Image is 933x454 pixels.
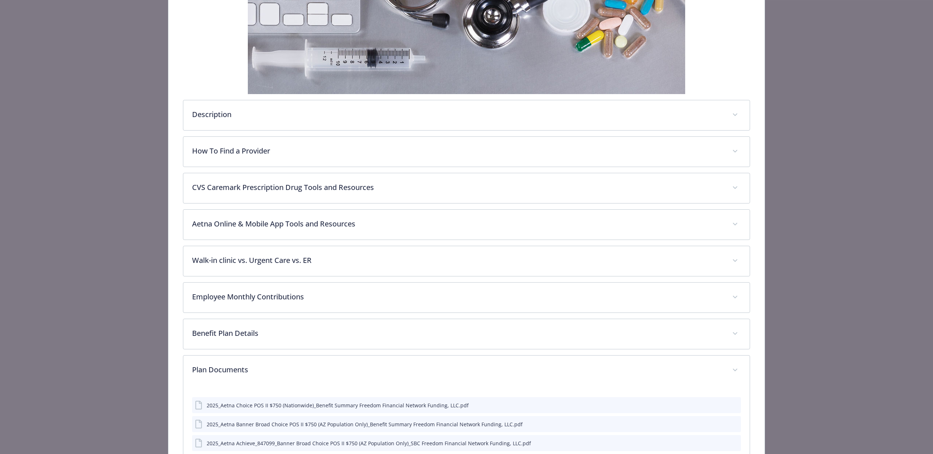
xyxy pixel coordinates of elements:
[192,218,723,229] p: Aetna Online & Mobile App Tools and Resources
[183,246,750,276] div: Walk-in clinic vs. Urgent Care vs. ER
[720,401,726,409] button: download file
[183,210,750,240] div: Aetna Online & Mobile App Tools and Resources
[192,291,723,302] p: Employee Monthly Contributions
[192,328,723,339] p: Benefit Plan Details
[183,173,750,203] div: CVS Caremark Prescription Drug Tools and Resources
[207,420,523,428] div: 2025_Aetna Banner Broad Choice POS II $750 (AZ Population Only)_Benefit Summary Freedom Financial...
[192,182,723,193] p: CVS Caremark Prescription Drug Tools and Resources
[731,401,738,409] button: preview file
[183,100,750,130] div: Description
[731,439,738,447] button: preview file
[720,420,726,428] button: download file
[183,283,750,313] div: Employee Monthly Contributions
[192,255,723,266] p: Walk-in clinic vs. Urgent Care vs. ER
[183,356,750,385] div: Plan Documents
[207,439,531,447] div: 2025_Aetna Achieve_847099_Banner Broad Choice POS II $750 (AZ Population Only)_SBC Freedom Financ...
[731,420,738,428] button: preview file
[192,145,723,156] p: How To Find a Provider
[720,439,726,447] button: download file
[192,109,723,120] p: Description
[207,401,469,409] div: 2025_Aetna Choice POS II $750 (Nationwide)_Benefit Summary Freedom Financial Network Funding, LLC...
[192,364,723,375] p: Plan Documents
[183,137,750,167] div: How To Find a Provider
[183,319,750,349] div: Benefit Plan Details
